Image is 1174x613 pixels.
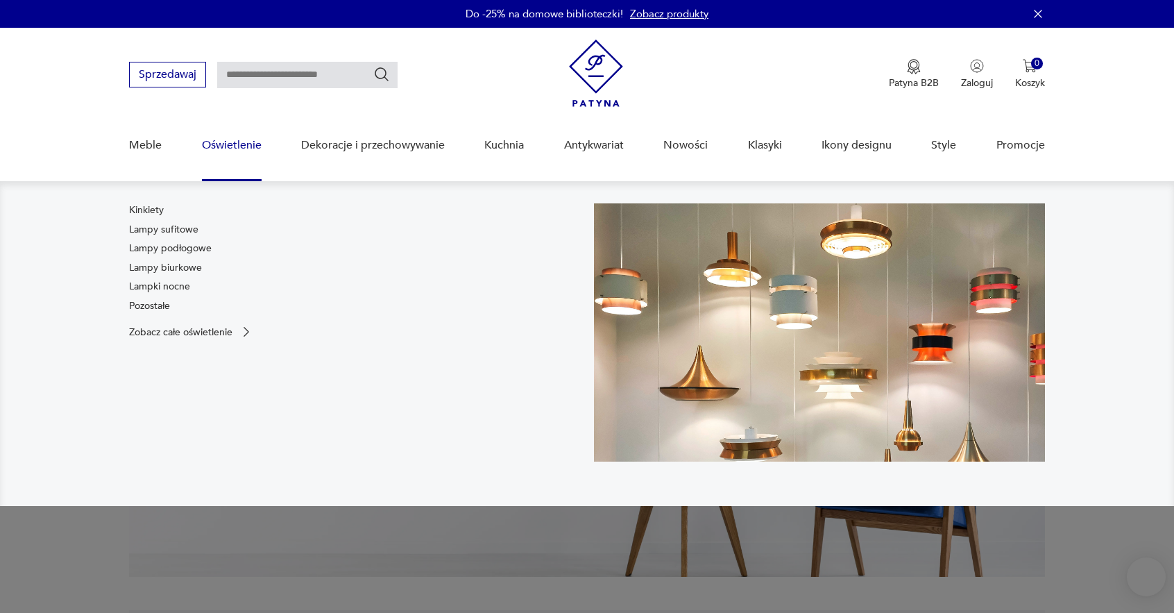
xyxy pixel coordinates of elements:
a: Lampy podłogowe [129,242,212,255]
a: Lampy biurkowe [129,261,202,275]
a: Klasyki [748,119,782,172]
img: Ikonka użytkownika [970,59,984,73]
p: Koszyk [1015,76,1045,90]
a: Zobacz produkty [630,7,708,21]
p: Zobacz całe oświetlenie [129,328,232,337]
p: Patyna B2B [889,76,939,90]
a: Dekoracje i przechowywanie [301,119,445,172]
a: Zobacz całe oświetlenie [129,325,253,339]
img: Patyna - sklep z meblami i dekoracjami vintage [569,40,623,107]
button: Sprzedawaj [129,62,206,87]
button: Zaloguj [961,59,993,90]
a: Oświetlenie [202,119,262,172]
a: Ikona medaluPatyna B2B [889,59,939,90]
a: Lampki nocne [129,280,190,294]
a: Kinkiety [129,203,164,217]
a: Sprzedawaj [129,71,206,81]
button: Szukaj [373,66,390,83]
img: Ikona medalu [907,59,921,74]
a: Kuchnia [484,119,524,172]
p: Zaloguj [961,76,993,90]
a: Meble [129,119,162,172]
a: Nowości [663,119,708,172]
button: 0Koszyk [1015,59,1045,90]
a: Style [931,119,956,172]
p: Do -25% na domowe biblioteczki! [466,7,623,21]
img: Ikona koszyka [1023,59,1037,73]
a: Lampy sufitowe [129,223,198,237]
div: 0 [1031,58,1043,69]
a: Pozostałe [129,299,170,313]
a: Antykwariat [564,119,624,172]
a: Promocje [996,119,1045,172]
img: a9d990cd2508053be832d7f2d4ba3cb1.jpg [594,203,1045,462]
button: Patyna B2B [889,59,939,90]
iframe: Smartsupp widget button [1127,557,1166,596]
a: Ikony designu [822,119,892,172]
